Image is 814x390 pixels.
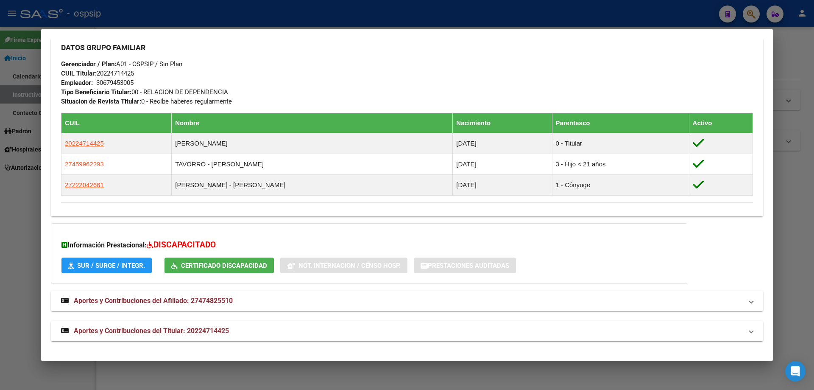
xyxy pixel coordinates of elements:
span: 00 - RELACION DE DEPENDENCIA [61,88,228,96]
span: A01 - OSPSIP / Sin Plan [61,60,182,68]
strong: Situacion de Revista Titular: [61,98,141,105]
button: SUR / SURGE / INTEGR. [61,258,152,273]
span: Aportes y Contribuciones del Afiliado: 27474825510 [74,297,233,305]
td: 1 - Cónyuge [552,175,689,196]
mat-expansion-panel-header: Aportes y Contribuciones del Titular: 20224714425 [51,321,763,341]
button: Prestaciones Auditadas [414,258,516,273]
span: SUR / SURGE / INTEGR. [77,262,145,269]
th: Activo [689,113,753,133]
h3: DATOS GRUPO FAMILIAR [61,43,753,52]
td: TAVORRO - [PERSON_NAME] [172,154,453,175]
span: Not. Internacion / Censo Hosp. [298,262,401,269]
span: 0 - Recibe haberes regularmente [61,98,232,105]
span: 20224714425 [65,140,104,147]
strong: Empleador: [61,79,93,87]
th: Nombre [172,113,453,133]
th: Nacimiento [453,113,552,133]
button: Not. Internacion / Censo Hosp. [280,258,407,273]
button: Certificado Discapacidad [164,258,274,273]
strong: Gerenciador / Plan: [61,60,116,68]
span: Prestaciones Auditadas [428,262,509,269]
h3: Información Prestacional: [61,239,677,251]
strong: CUIL Titular: [61,70,97,77]
span: Certificado Discapacidad [181,262,267,269]
div: Open Intercom Messenger [785,361,806,382]
div: 30679453005 [96,78,134,87]
span: 27459962293 [65,160,104,168]
strong: Tipo Beneficiario Titular: [61,88,131,96]
td: [DATE] [453,175,552,196]
td: 0 - Titular [552,133,689,154]
span: 20224714425 [61,70,134,77]
td: [PERSON_NAME] - [PERSON_NAME] [172,175,453,196]
td: 3 - Hijo < 21 años [552,154,689,175]
td: [DATE] [453,133,552,154]
mat-expansion-panel-header: Aportes y Contribuciones del Afiliado: 27474825510 [51,291,763,311]
span: 27222042661 [65,181,104,188]
th: CUIL [61,113,172,133]
td: [PERSON_NAME] [172,133,453,154]
th: Parentesco [552,113,689,133]
span: DISCAPACITADO [153,240,216,250]
td: [DATE] [453,154,552,175]
span: Aportes y Contribuciones del Titular: 20224714425 [74,327,229,335]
